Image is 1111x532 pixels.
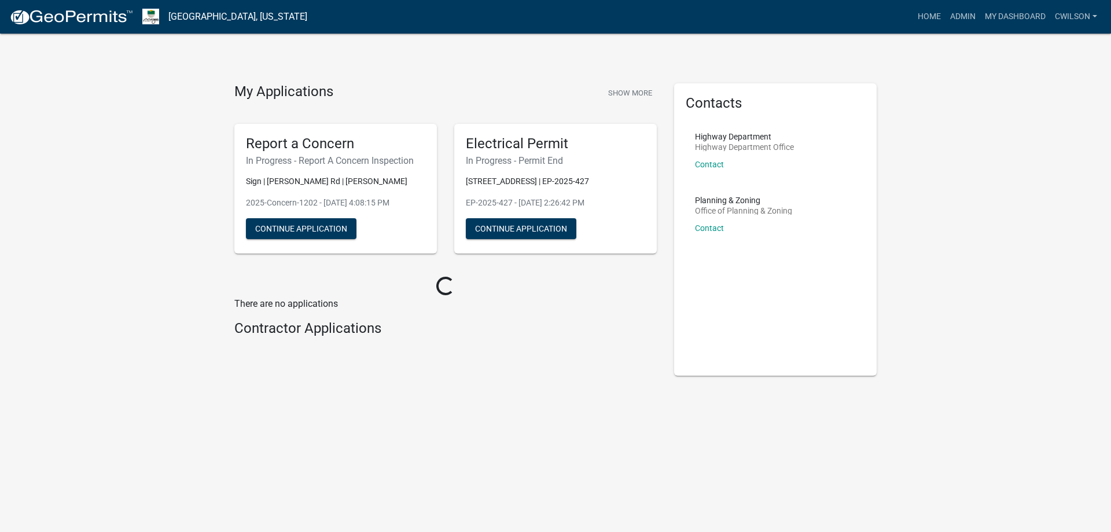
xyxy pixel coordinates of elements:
h6: In Progress - Report A Concern Inspection [246,155,425,166]
h5: Electrical Permit [466,135,645,152]
button: Show More [604,83,657,102]
h5: Report a Concern [246,135,425,152]
p: Planning & Zoning [695,196,792,204]
p: Office of Planning & Zoning [695,207,792,215]
a: [GEOGRAPHIC_DATA], [US_STATE] [168,7,307,27]
button: Continue Application [246,218,356,239]
img: Morgan County, Indiana [142,9,159,24]
a: Home [913,6,946,28]
p: [STREET_ADDRESS] | EP-2025-427 [466,175,645,188]
wm-workflow-list-section: Contractor Applications [234,320,657,342]
a: Contact [695,160,724,169]
h4: My Applications [234,83,333,101]
h5: Contacts [686,95,865,112]
a: cwilson [1050,6,1102,28]
h4: Contractor Applications [234,320,657,337]
a: My Dashboard [980,6,1050,28]
p: EP-2025-427 - [DATE] 2:26:42 PM [466,197,645,209]
p: 2025-Concern-1202 - [DATE] 4:08:15 PM [246,197,425,209]
button: Continue Application [466,218,576,239]
p: Sign | [PERSON_NAME] Rd | [PERSON_NAME] [246,175,425,188]
a: Contact [695,223,724,233]
p: There are no applications [234,297,657,311]
h6: In Progress - Permit End [466,155,645,166]
p: Highway Department Office [695,143,794,151]
a: Admin [946,6,980,28]
p: Highway Department [695,133,794,141]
